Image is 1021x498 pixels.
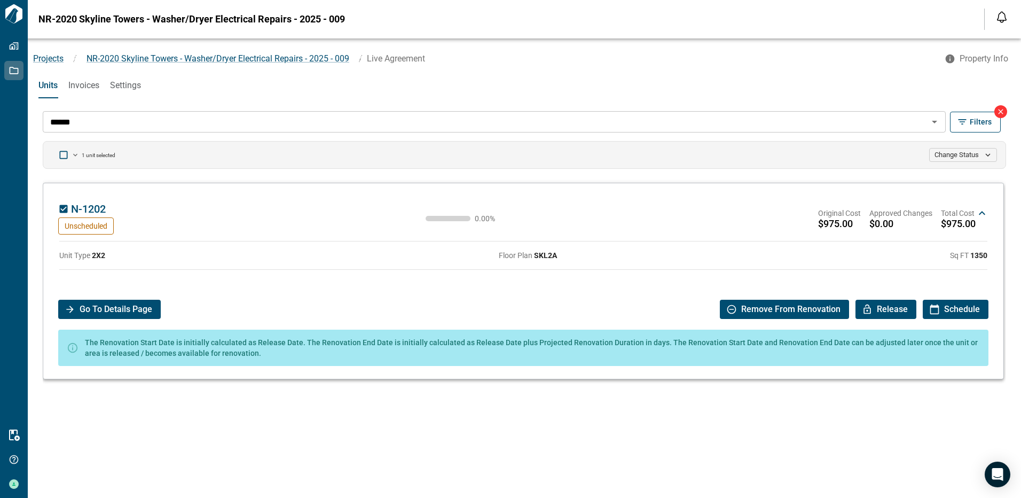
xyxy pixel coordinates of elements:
button: Release [855,300,916,319]
button: Open notification feed [993,9,1010,26]
span: Filters [970,116,992,127]
strong: SKL2A [534,251,557,260]
span: Approved Changes [869,208,932,219]
button: Remove From Renovation [720,300,849,319]
span: NR-2020 Skyline Towers - Washer/Dryer Electrical Repairs - 2025 - 009 [87,53,349,64]
p: 1 unit selected [82,152,115,159]
span: Schedule [944,300,980,319]
span: Total Cost [941,208,976,219]
strong: 2X2 [92,251,105,260]
span: Original Cost [818,208,861,219]
span: Remove From Renovation [741,300,841,319]
button: Go To Details Page [58,300,161,319]
span: $0.00 [869,219,893,229]
span: The Renovation Start Date is initially calculated as Release Date. The Renovation End Date is ini... [85,338,978,357]
span: Property Info [960,53,1008,64]
span: Unit Type [59,251,105,260]
span: Settings [110,80,141,91]
strong: 1350 [970,251,987,260]
button: Open [927,114,942,129]
a: Projects [33,53,64,64]
span: $975.00 [941,219,976,229]
button: Change Status [929,148,997,162]
div: base tabs [28,73,1021,98]
span: Floor Plan [499,251,557,260]
span: NR-2020 Skyline Towers - Washer/Dryer Electrical Repairs - 2025 - 009 [38,14,345,25]
div: Open Intercom Messenger [985,462,1010,487]
span: N-1202 [71,203,106,215]
span: Live Agreement [367,53,425,64]
span: Units [38,80,58,91]
span: $975.00 [818,219,853,229]
div: N-1202Unscheduled0.00%Original Cost$975.00Approved Changes$0.00Total Cost$975.00 [54,192,993,235]
button: Filters [950,112,1001,133]
span: Release [877,300,908,319]
span: Unscheduled [65,222,107,230]
span: 0.00 % [475,215,507,222]
nav: breadcrumb [28,52,938,65]
span: Invoices [68,80,99,91]
span: Sq FT [950,251,987,260]
button: Property Info [938,49,1017,68]
span: Go To Details Page [80,300,152,319]
button: Select a future date to schedule the unit release [923,300,988,319]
